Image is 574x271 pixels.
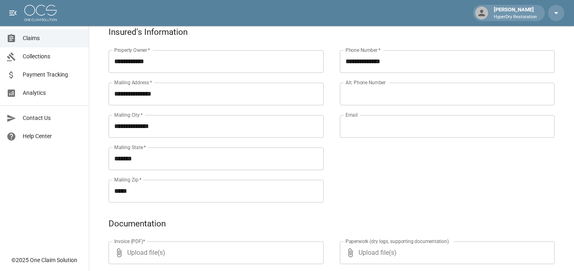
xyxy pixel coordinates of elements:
label: Mailing State [114,144,146,151]
label: Property Owner [114,47,150,53]
label: Email [346,111,358,118]
span: Help Center [23,132,82,141]
span: Collections [23,52,82,61]
img: ocs-logo-white-transparent.png [24,5,57,21]
span: Payment Tracking [23,70,82,79]
label: Mailing Address [114,79,152,86]
div: [PERSON_NAME] [491,6,540,20]
label: Paperwork (dry logs, supporting documentation) [346,238,449,245]
span: Claims [23,34,82,43]
label: Phone Number [346,47,380,53]
span: Analytics [23,89,82,97]
label: Mailing City [114,111,143,118]
span: Upload file(s) [358,241,533,264]
label: Mailing Zip [114,176,142,183]
label: Invoice (PDF)* [114,238,145,245]
button: open drawer [5,5,21,21]
span: Contact Us [23,114,82,122]
span: Upload file(s) [127,241,302,264]
div: © 2025 One Claim Solution [11,256,77,264]
p: HyperDry Restoration [494,14,537,21]
label: Alt. Phone Number [346,79,386,86]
